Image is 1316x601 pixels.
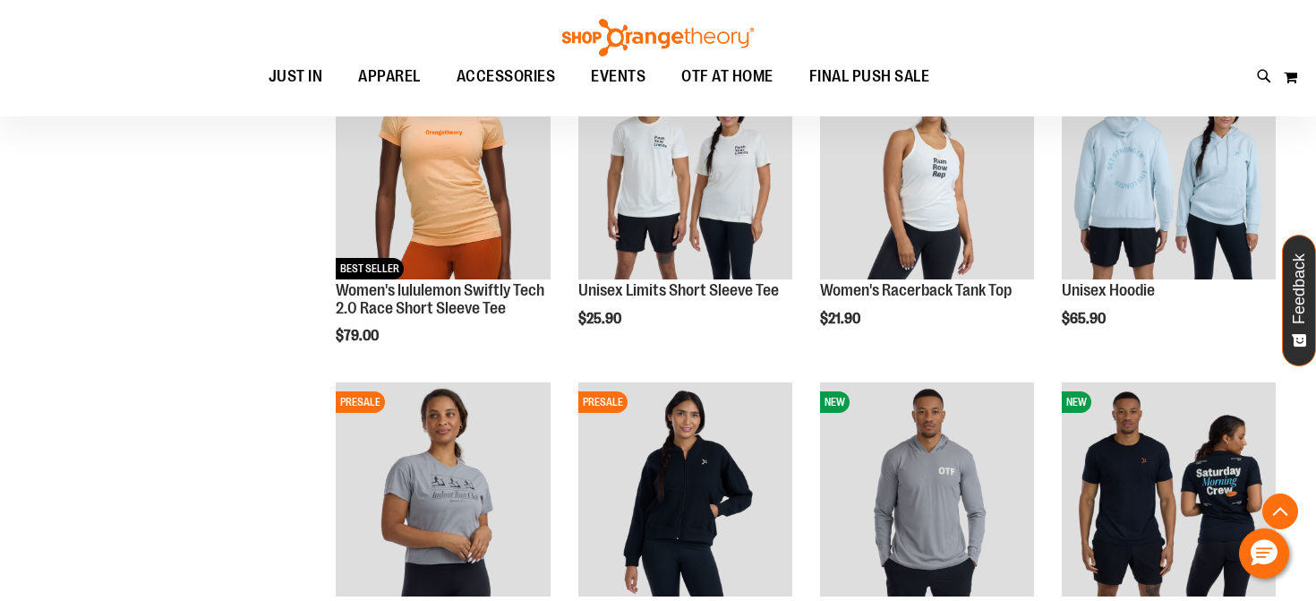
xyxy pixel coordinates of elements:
[1239,528,1289,579] button: Hello, have a question? Let’s chat.
[820,382,1034,599] a: Image of Unisex Hooded LS TeeNEW
[1062,311,1108,327] span: $65.90
[1062,382,1276,599] a: Image of Unisex Saturday TeeNEW
[578,311,624,327] span: $25.90
[336,382,550,599] a: Image of Womens Crop TeePRESALE
[1062,64,1276,279] img: Image of Unisex Hoodie
[1062,281,1155,299] a: Unisex Hoodie
[336,258,404,279] span: BEST SELLER
[336,281,544,317] a: Women's lululemon Swiftly Tech 2.0 Race Short Sleeve Tee
[1291,253,1308,324] span: Feedback
[340,56,439,97] a: APPAREL
[1062,382,1276,597] img: Image of Unisex Saturday Tee
[681,56,773,97] span: OTF AT HOME
[820,281,1012,299] a: Women's Racerback Tank Top
[578,64,792,279] img: Image of Unisex BB Limits Tee
[811,56,1043,372] div: product
[1053,56,1285,372] div: product
[1062,391,1091,413] span: NEW
[560,19,756,56] img: Shop Orangetheory
[820,311,863,327] span: $21.90
[820,64,1034,279] img: Image of Womens Racerback Tank
[578,382,792,597] img: Image of Unisex Bomber Jacket
[336,64,550,281] a: Women's lululemon Swiftly Tech 2.0 Race Short Sleeve TeeNEWBEST SELLER
[591,56,645,97] span: EVENTS
[820,391,850,413] span: NEW
[336,382,550,597] img: Image of Womens Crop Tee
[269,56,323,97] span: JUST IN
[1062,64,1276,281] a: Image of Unisex HoodieNEW
[327,56,559,390] div: product
[578,281,779,299] a: Unisex Limits Short Sleeve Tee
[457,56,556,97] span: ACCESSORIES
[358,56,421,97] span: APPAREL
[820,382,1034,597] img: Image of Unisex Hooded LS Tee
[578,64,792,281] a: Image of Unisex BB Limits TeeNEW
[569,56,801,372] div: product
[1282,235,1316,366] button: Feedback - Show survey
[578,382,792,599] a: Image of Unisex Bomber JacketPRESALE
[663,56,791,98] a: OTF AT HOME
[791,56,948,98] a: FINAL PUSH SALE
[578,391,628,413] span: PRESALE
[336,328,381,344] span: $79.00
[820,64,1034,281] a: Image of Womens Racerback TankNEW
[336,391,385,413] span: PRESALE
[439,56,574,98] a: ACCESSORIES
[336,64,550,279] img: Women's lululemon Swiftly Tech 2.0 Race Short Sleeve Tee
[251,56,341,98] a: JUST IN
[1262,494,1298,529] button: Back To Top
[809,56,930,97] span: FINAL PUSH SALE
[573,56,663,98] a: EVENTS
